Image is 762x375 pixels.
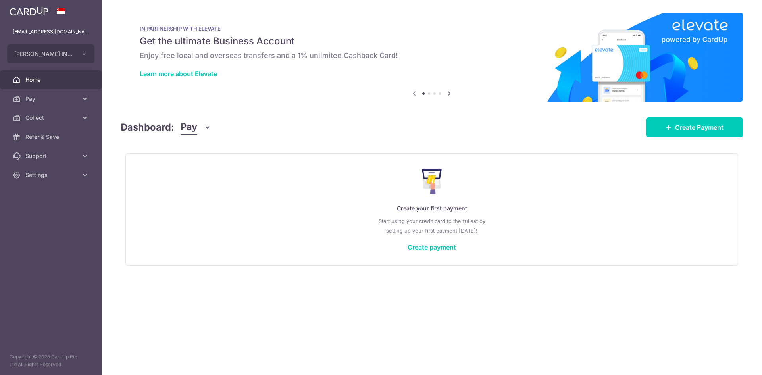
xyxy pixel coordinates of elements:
p: Create your first payment [142,204,722,213]
p: IN PARTNERSHIP WITH ELEVATE [140,25,724,32]
img: CardUp [10,6,48,16]
span: Pay [25,95,78,103]
span: Create Payment [675,123,724,132]
span: [PERSON_NAME] INTERIOR DESIGN PTE. LTD. [14,50,73,58]
span: Refer & Save [25,133,78,141]
a: Create payment [408,243,456,251]
p: Start using your credit card to the fullest by setting up your first payment [DATE]! [142,216,722,235]
a: Learn more about Elevate [140,70,217,78]
span: Settings [25,171,78,179]
span: Support [25,152,78,160]
h5: Get the ultimate Business Account [140,35,724,48]
span: Home [25,76,78,84]
a: Create Payment [646,117,743,137]
span: Pay [181,120,197,135]
p: [EMAIL_ADDRESS][DOMAIN_NAME] [13,28,89,36]
img: Renovation banner [121,13,743,102]
h6: Enjoy free local and overseas transfers and a 1% unlimited Cashback Card! [140,51,724,60]
img: Make Payment [422,169,442,194]
button: [PERSON_NAME] INTERIOR DESIGN PTE. LTD. [7,44,94,63]
button: Pay [181,120,211,135]
span: Collect [25,114,78,122]
h4: Dashboard: [121,120,174,135]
